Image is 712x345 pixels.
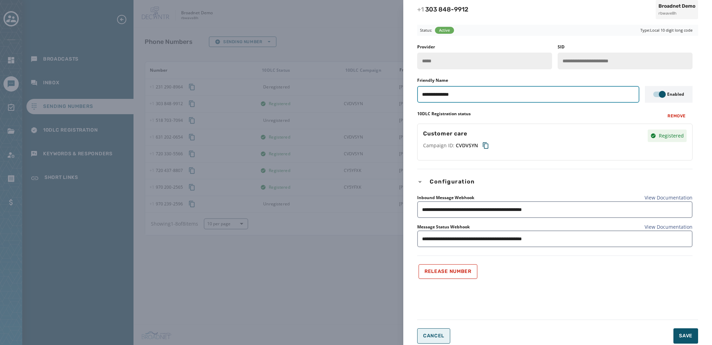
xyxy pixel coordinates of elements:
[658,3,695,10] span: Broadnet Demo
[673,328,698,344] button: Save
[428,178,476,186] span: Configuration
[417,224,470,230] label: Message Status Webhook
[419,264,477,279] button: Release Number
[679,332,693,339] span: Save
[417,195,474,201] label: Inbound Message Webhook
[645,224,693,230] a: View Documentation
[645,194,693,201] a: View Documentation
[439,28,450,33] span: Active
[417,6,468,13] span: 303 848 - 9912
[417,44,435,50] label: Provider
[417,78,448,83] label: Friendly Name
[640,28,693,33] span: Type: Local 10 digit long code
[456,142,478,149] span: CVDVSYN
[424,269,471,274] span: Release Number
[659,132,684,139] span: Registered
[558,44,565,50] label: SID
[420,28,432,33] span: Status:
[417,6,425,13] span: +1
[423,333,444,339] span: Cancel
[658,10,695,16] span: rbwave8h
[417,328,450,344] button: Cancel
[417,111,471,118] label: 10DLC Registration status
[423,142,454,149] span: Campaign ID:
[662,111,691,121] button: Remove
[423,130,492,138] span: Customer care
[417,178,693,186] button: Configuration
[667,92,684,97] label: Enabled
[479,139,492,152] button: Copy campaign ID to clipboard
[667,113,686,119] span: Remove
